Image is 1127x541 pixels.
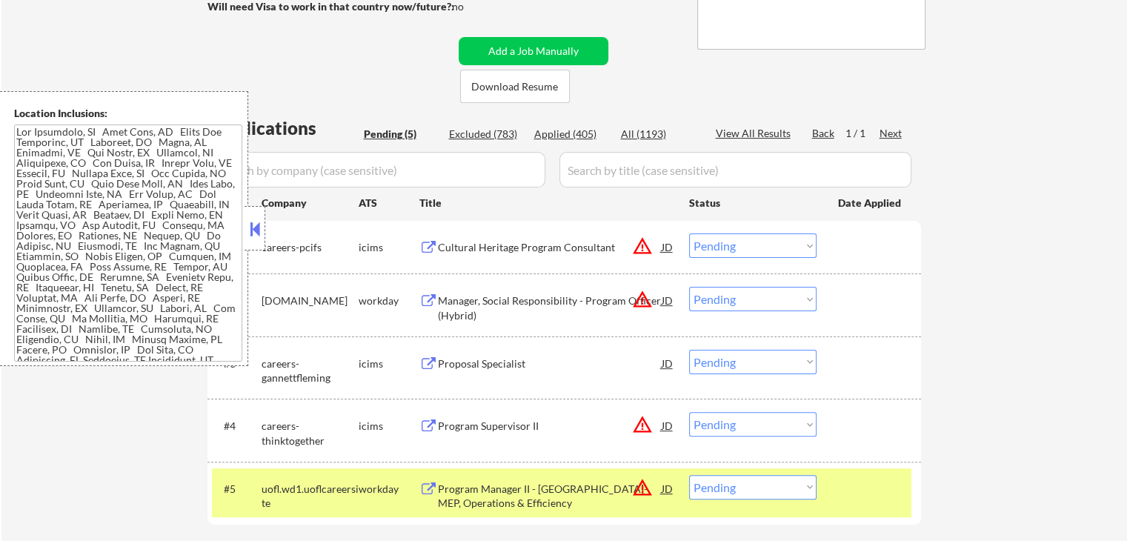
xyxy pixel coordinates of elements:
[660,233,675,260] div: JD
[534,127,608,142] div: Applied (405)
[262,419,359,448] div: careers-thinktogether
[262,196,359,210] div: Company
[224,419,250,434] div: #4
[632,289,653,310] button: warning_amber
[359,196,419,210] div: ATS
[438,482,662,511] div: Program Manager II - [GEOGRAPHIC_DATA]-MEP, Operations & Efficiency
[438,356,662,371] div: Proposal Specialist
[689,189,817,216] div: Status
[212,119,359,137] div: Applications
[660,287,675,313] div: JD
[632,236,653,256] button: warning_amber
[359,293,419,308] div: workday
[359,482,419,497] div: workday
[438,419,662,434] div: Program Supervisor II
[262,240,359,255] div: careers-pcifs
[438,293,662,322] div: Manager, Social Responsibility - Program Officer (Hybrid)
[359,419,419,434] div: icims
[660,350,675,376] div: JD
[660,412,675,439] div: JD
[621,127,695,142] div: All (1193)
[262,356,359,385] div: careers-gannettfleming
[359,356,419,371] div: icims
[845,126,880,141] div: 1 / 1
[559,152,911,187] input: Search by title (case sensitive)
[438,240,662,255] div: Cultural Heritage Program Consultant
[224,482,250,497] div: #5
[212,152,545,187] input: Search by company (case sensitive)
[364,127,438,142] div: Pending (5)
[716,126,795,141] div: View All Results
[262,482,359,511] div: uofl.wd1.uoflcareersite
[419,196,675,210] div: Title
[459,37,608,65] button: Add a Job Manually
[449,127,523,142] div: Excluded (783)
[838,196,903,210] div: Date Applied
[880,126,903,141] div: Next
[660,475,675,502] div: JD
[359,240,419,255] div: icims
[262,293,359,308] div: [DOMAIN_NAME]
[812,126,836,141] div: Back
[632,414,653,435] button: warning_amber
[460,70,570,103] button: Download Resume
[632,477,653,498] button: warning_amber
[14,106,242,121] div: Location Inclusions:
